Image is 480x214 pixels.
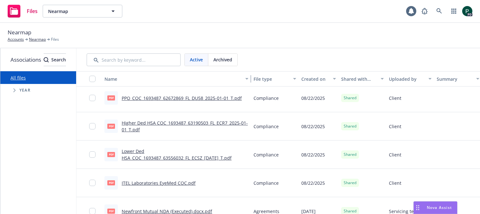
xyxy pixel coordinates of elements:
span: Client [389,180,401,186]
span: Archived [213,56,232,63]
button: Shared with client [339,71,386,86]
button: SearchSearch [44,53,66,66]
div: Created on [301,76,329,82]
span: Client [389,151,401,158]
a: All files [11,75,26,81]
span: pdf [107,152,115,157]
a: Report a Bug [418,5,431,17]
div: Name [104,76,241,82]
div: File type [254,76,289,82]
input: Toggle Row Selected [89,151,96,158]
input: Toggle Row Selected [89,123,96,129]
span: Nova Assist [427,205,452,210]
span: Shared [344,180,356,186]
span: pdf [107,124,115,128]
div: Drag to move [414,202,422,214]
span: Active [190,56,203,63]
a: PPO_COC_1693487_62672869_FL_DU58_2025-01-01_T.pdf [122,95,242,101]
span: Compliance [254,180,279,186]
span: Client [389,123,401,130]
input: Toggle Row Selected [89,95,96,101]
span: Shared [344,123,356,129]
a: Switch app [448,5,460,17]
span: Year [19,88,31,92]
button: Uploaded by [386,71,434,86]
button: Created on [299,71,339,86]
input: Search by keyword... [87,53,181,66]
span: Compliance [254,95,279,101]
span: Compliance [254,151,279,158]
a: Search [433,5,446,17]
span: 08/22/2025 [301,123,325,130]
div: Tree Example [0,84,76,97]
span: Compliance [254,123,279,130]
a: Lower Ded HSA_COC_1693487_63556032_FL_ECSZ_[DATE]_T.pdf [122,148,232,161]
button: File type [251,71,299,86]
span: Shared [344,208,356,214]
a: Nearmap [29,37,46,42]
span: Shared [344,152,356,157]
span: Files [27,9,38,14]
input: Select all [89,76,96,82]
button: Name [102,71,251,86]
button: Nova Assist [413,201,457,214]
span: 08/22/2025 [301,180,325,186]
button: Nearmap [43,5,122,17]
span: Nearmap [8,28,31,37]
img: photo [462,6,472,16]
span: pdf [107,209,115,213]
a: Higher Ded HSA COC_1693487_63190503_FL_ECR7_2025-01-01_T.pdf [122,120,248,133]
span: Associations [11,56,41,64]
svg: Search [44,57,49,62]
span: 08/22/2025 [301,95,325,101]
div: Shared with client [341,76,377,82]
a: Accounts [8,37,24,42]
span: Shared [344,95,356,101]
span: Client [389,95,401,101]
span: 08/22/2025 [301,151,325,158]
div: Uploaded by [389,76,425,82]
div: Summary [437,76,472,82]
div: Search [44,54,66,66]
a: Files [5,2,40,20]
span: pdf [107,180,115,185]
span: Nearmap [48,8,103,15]
a: ITEL Laboratories EyeMed COC.pdf [122,180,196,186]
span: pdf [107,95,115,100]
span: Files [51,37,59,42]
input: Toggle Row Selected [89,180,96,186]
